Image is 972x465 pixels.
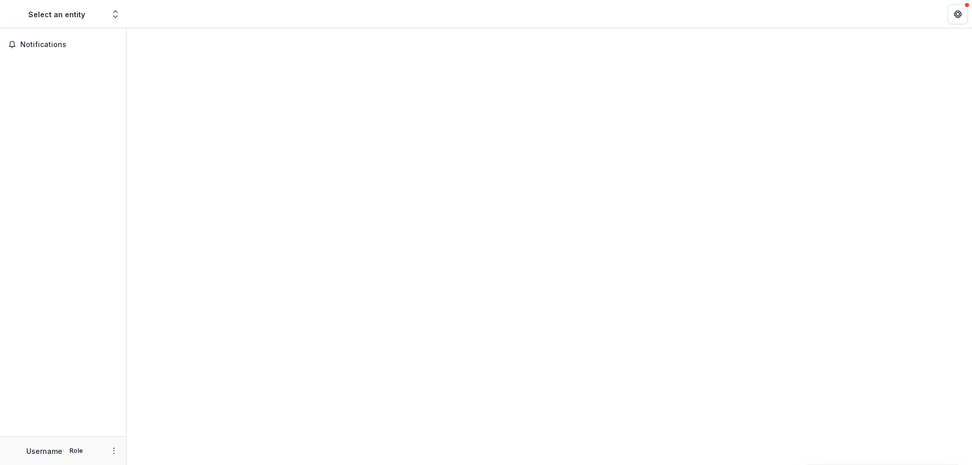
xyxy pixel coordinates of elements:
[108,4,123,24] button: Open entity switcher
[108,445,120,457] button: More
[66,446,86,455] p: Role
[20,40,118,49] span: Notifications
[26,446,62,456] p: Username
[28,9,85,20] div: Select an entity
[4,36,122,53] button: Notifications
[948,4,968,24] button: Get Help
